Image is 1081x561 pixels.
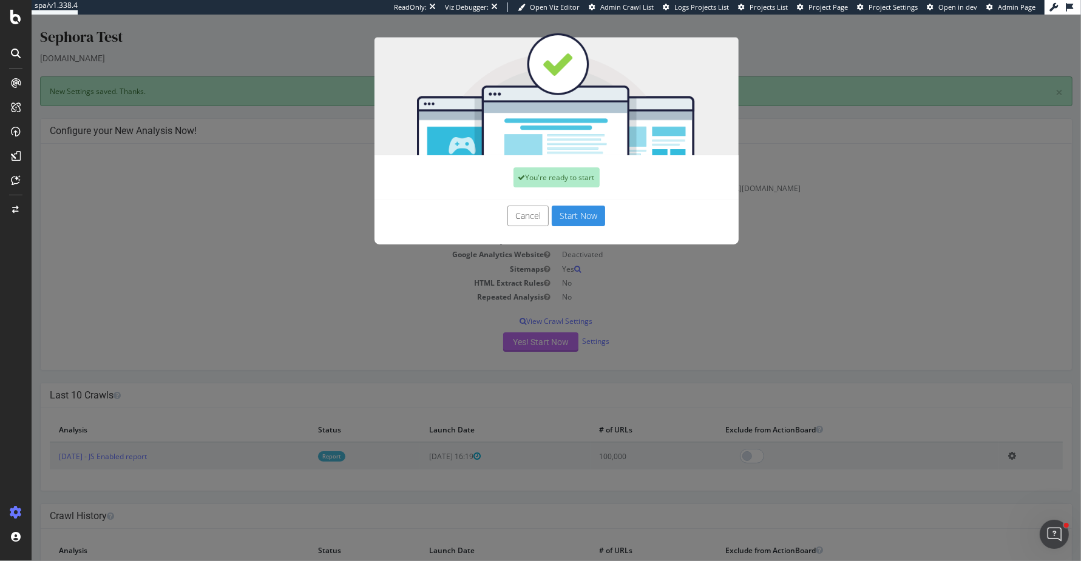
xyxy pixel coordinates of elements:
[663,2,729,12] a: Logs Projects List
[750,2,788,12] span: Projects List
[998,2,1035,12] span: Admin Page
[869,2,918,12] span: Project Settings
[476,191,517,212] button: Cancel
[1040,520,1069,549] iframe: Intercom live chat
[600,2,654,12] span: Admin Crawl List
[808,2,848,12] span: Project Page
[394,2,427,12] div: ReadOnly:
[938,2,977,12] span: Open in dev
[738,2,788,12] a: Projects List
[986,2,1035,12] a: Admin Page
[518,2,580,12] a: Open Viz Editor
[520,191,574,212] button: Start Now
[530,2,580,12] span: Open Viz Editor
[857,2,918,12] a: Project Settings
[482,153,568,173] div: You're ready to start
[445,2,489,12] div: Viz Debugger:
[797,2,848,12] a: Project Page
[589,2,654,12] a: Admin Crawl List
[927,2,977,12] a: Open in dev
[343,18,707,141] img: You're all set!
[674,2,729,12] span: Logs Projects List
